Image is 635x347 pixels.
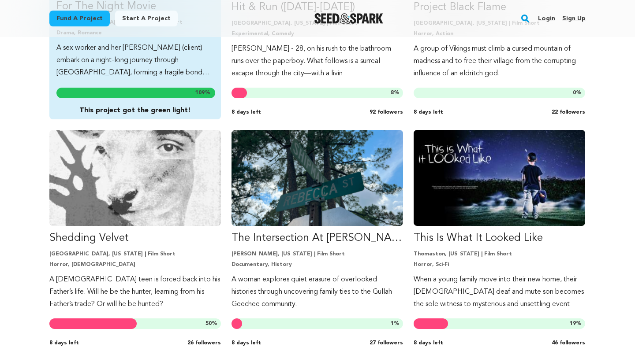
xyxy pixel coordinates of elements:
span: 8 days left [49,340,79,347]
span: 8 days left [414,109,443,116]
span: 8 days left [414,340,443,347]
p: [PERSON_NAME], [US_STATE] | Film Short [232,251,403,258]
a: Fund a project [49,11,110,26]
span: % [391,320,400,327]
span: 0 [573,90,576,96]
span: 109 [195,90,205,96]
span: 27 followers [370,340,403,347]
a: Fund The Intersection At Rebecca Street And Shipman Avenue [232,130,403,310]
span: 8 [391,90,394,96]
p: A group of Vikings must climb a cursed mountain of madness and to free their village from the cor... [414,43,585,80]
p: Thomaston, [US_STATE] | Film Short [414,251,585,258]
span: 22 followers [552,109,585,116]
span: % [391,89,400,96]
a: Fund Shedding Velvet [49,130,221,310]
p: When a young family move into their new home, their [DEMOGRAPHIC_DATA] deaf and mute son becomes ... [414,273,585,310]
span: % [195,89,210,96]
p: A [DEMOGRAPHIC_DATA] teen is forced back into his Father’s life. Will he be the hunter, learning ... [49,273,221,310]
p: The Intersection At [PERSON_NAME][GEOGRAPHIC_DATA][PERSON_NAME] [232,231,403,245]
a: Fund This Is What It Looked Like [414,130,585,310]
span: 92 followers [370,109,403,116]
span: 8 days left [232,340,261,347]
p: This project got the green light! [56,105,214,116]
span: % [573,89,582,96]
span: 46 followers [552,340,585,347]
span: 8 days left [232,109,261,116]
img: Seed&Spark Logo Dark Mode [314,13,384,24]
p: Shedding Velvet [49,231,221,245]
a: Login [538,11,555,26]
a: Start a project [115,11,178,26]
p: [PERSON_NAME] - 28, on his rush to the bathroom runs over the paperboy. What follows is a surreal... [232,43,403,80]
p: A woman explores quiet erasure of overlooked histories through uncovering family ties to the Gull... [232,273,403,310]
p: Horror, [DEMOGRAPHIC_DATA] [49,261,221,268]
span: % [205,320,217,327]
span: % [570,320,582,327]
a: Seed&Spark Homepage [314,13,384,24]
span: 26 followers [187,340,221,347]
p: Horror, Sci-Fi [414,261,585,268]
p: [GEOGRAPHIC_DATA], [US_STATE] | Film Short [49,251,221,258]
span: 19 [570,321,576,326]
p: This Is What It Looked Like [414,231,585,245]
a: Sign up [562,11,586,26]
span: 50 [205,321,212,326]
span: 1 [391,321,394,326]
p: Documentary, History [232,261,403,268]
p: A sex worker and her [PERSON_NAME] (client) embark on a night-long journey through [GEOGRAPHIC_DA... [56,42,214,79]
